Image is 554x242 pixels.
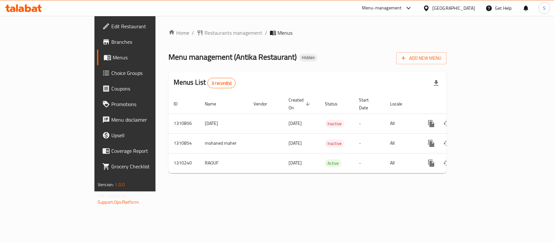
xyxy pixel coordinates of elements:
nav: breadcrumb [168,29,447,37]
span: Get support on: [98,191,128,200]
a: Upsell [97,127,187,143]
span: Menus [277,29,292,37]
div: Active [325,159,341,167]
span: Upsell [111,131,182,139]
span: S [543,5,546,12]
span: Restaurants management [204,29,262,37]
span: Hidden [299,55,317,60]
span: Choice Groups [111,69,182,77]
button: Change Status [439,116,455,131]
a: Choice Groups [97,65,187,81]
span: Coupons [111,85,182,92]
a: Coupons [97,81,187,96]
h2: Menus List [174,78,236,88]
td: - [354,153,385,173]
a: Menu disclaimer [97,112,187,127]
a: Grocery Checklist [97,159,187,174]
div: Total records count [207,78,236,88]
a: Edit Restaurant [97,18,187,34]
a: Menus [97,50,187,65]
span: Branches [111,38,182,46]
span: Promotions [111,100,182,108]
li: / [192,29,194,37]
a: Promotions [97,96,187,112]
button: Add New Menu [396,52,447,64]
a: Branches [97,34,187,50]
td: All [385,114,418,133]
button: more [424,155,439,171]
button: more [424,136,439,151]
td: RAOUF [200,153,248,173]
span: Grocery Checklist [111,163,182,170]
span: Start Date [359,96,377,112]
div: Menu-management [362,4,402,12]
a: Restaurants management [197,29,262,37]
td: - [354,114,385,133]
span: Inactive [325,120,344,127]
td: All [385,153,418,173]
td: mohaned maher [200,133,248,153]
a: Support.OpsPlatform [98,198,139,206]
button: Change Status [439,136,455,151]
span: Active [325,160,341,167]
td: All [385,133,418,153]
button: Change Status [439,155,455,171]
div: Hidden [299,54,317,62]
td: - [354,133,385,153]
span: Version: [98,180,114,189]
span: 3 record(s) [208,80,235,86]
span: Menus [113,54,182,61]
span: Edit Restaurant [111,22,182,30]
span: [DATE] [289,139,302,147]
button: more [424,116,439,131]
span: Inactive [325,140,344,147]
span: Coverage Report [111,147,182,155]
span: Status [325,100,346,108]
table: enhanced table [168,94,491,173]
span: Menu disclaimer [111,116,182,124]
th: Actions [418,94,491,114]
li: / [265,29,267,37]
span: [DATE] [289,159,302,167]
span: [DATE] [289,119,302,127]
a: Coverage Report [97,143,187,159]
div: Export file [428,75,444,91]
span: Vendor [253,100,276,108]
span: Created On [289,96,312,112]
span: 1.0.0 [115,180,125,189]
td: [DATE] [200,114,248,133]
span: Menu management ( Antika Restaurant ) [168,50,297,64]
span: ID [174,100,186,108]
span: Add New Menu [401,54,441,62]
div: [GEOGRAPHIC_DATA] [432,5,475,12]
span: Locale [390,100,411,108]
span: Name [205,100,225,108]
